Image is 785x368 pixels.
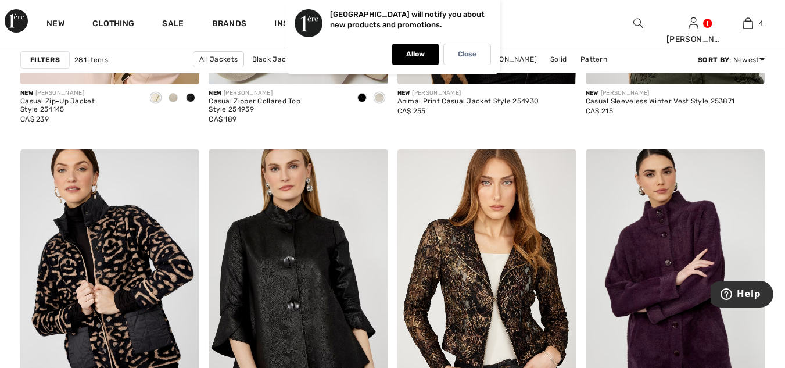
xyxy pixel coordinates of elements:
div: Casual Zipper Collared Top Style 254959 [209,98,343,114]
a: Black Jackets [246,52,307,67]
div: Black [182,89,199,108]
span: CA$ 239 [20,115,49,123]
div: Birch [371,89,388,108]
img: search the website [633,16,643,30]
a: Pattern [575,52,613,67]
span: CA$ 255 [397,107,426,115]
a: All Jackets [193,51,244,67]
div: : Newest [698,55,765,65]
span: Inspiration [274,19,326,31]
img: 1ère Avenue [5,9,28,33]
span: CA$ 215 [586,107,613,115]
a: Solid [544,52,573,67]
span: 281 items [74,55,108,65]
div: Birch [147,89,164,108]
strong: Filters [30,55,60,65]
span: New [397,90,410,97]
img: My Info [689,16,698,30]
div: [PERSON_NAME] [586,89,735,98]
a: Brands [212,19,247,31]
div: [PERSON_NAME] [397,89,539,98]
span: New [209,90,221,97]
span: 4 [759,18,763,28]
p: Close [458,50,476,59]
span: New [20,90,33,97]
div: Casual Sleeveless Winter Vest Style 253871 [586,98,735,106]
a: Clothing [92,19,134,31]
p: Allow [406,50,425,59]
div: Animal Print Casual Jacket Style 254930 [397,98,539,106]
div: [PERSON_NAME] [666,33,721,45]
div: [PERSON_NAME] [20,89,138,98]
span: New [586,90,598,97]
div: Black [353,89,371,108]
a: Sale [162,19,184,31]
a: New [46,19,64,31]
p: [GEOGRAPHIC_DATA] will notify you about new products and promotions. [330,10,485,29]
div: [PERSON_NAME] [209,89,343,98]
span: CA$ 189 [209,115,236,123]
a: [PERSON_NAME] [473,52,543,67]
img: My Bag [743,16,753,30]
iframe: Opens a widget where you can find more information [711,281,773,310]
strong: Sort By [698,56,729,64]
div: Fawn [164,89,182,108]
a: 4 [721,16,775,30]
a: Sign In [689,17,698,28]
div: Casual Zip-Up Jacket Style 254145 [20,98,138,114]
